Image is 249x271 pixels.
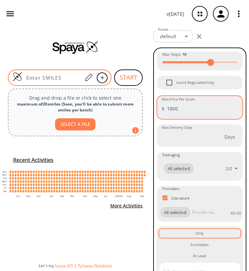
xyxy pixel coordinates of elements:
button: SELECT A FILE [55,118,95,130]
button: At Least [159,252,240,260]
text: Fri [4,187,7,189]
span: All selected [160,209,190,216]
button: PySpaya Notebook [78,263,112,268]
text: Nov [26,195,31,198]
text: Tue [3,177,7,180]
strong: 10 [182,52,186,57]
span: | [73,263,78,268]
span: Avoid Regioselectivity [162,76,176,89]
label: Preset [158,27,168,32]
div: Only [196,230,204,236]
button: Only [159,229,240,238]
text: Mar [70,195,74,198]
label: Max Price Per Gram [162,97,195,102]
span: Max Steps : [162,51,186,57]
div: Let's try: [39,263,148,268]
text: Aug [127,195,131,198]
text: Feb [60,195,64,198]
span: Providers [162,186,179,192]
p: 2 / 2 [226,166,232,171]
p: 40 / 40 [230,210,241,216]
text: May [93,195,98,198]
div: Forbidden [191,242,209,248]
g: x-axis tick label [16,195,144,198]
text: Thu [2,184,7,186]
span: Packaging [162,152,180,158]
text: Sat [3,190,7,193]
text: Sun [3,171,7,173]
input: Enter SMILES [22,74,82,81]
g: y-axis tick label [2,171,7,193]
text: Dec [37,195,41,198]
span: Avoid Regioselectivity [176,80,214,86]
span: All selected [164,165,194,172]
p: Drag and drop a file or click to select one [14,94,137,101]
div: maximum of 20 smiles ( Soon, you'll be able to submit more smiles per batch ) [14,101,137,113]
button: Recent Activities [10,155,56,165]
button: Forbidden [159,241,240,249]
text: Jan [50,195,53,198]
em: default [160,33,176,39]
text: Mon [2,174,7,176]
h5: Recent Activities [13,157,53,164]
label: Max Delivery Days [162,125,192,130]
text: Jun [104,195,108,198]
button: More Activities [108,200,145,212]
div: At Least [193,253,207,259]
text: Oct [16,195,20,198]
text: Wed [2,180,7,183]
input: Provider name [190,207,218,218]
p: Days [224,133,235,140]
text: Sep [140,195,144,198]
text: [DATE] [115,195,123,198]
text: Apr [83,195,87,198]
img: Spaya logo [52,41,98,54]
p: v [DATE] [167,10,184,17]
p: Literature [171,195,190,201]
button: START [114,69,143,86]
img: Logo Spaya [12,72,22,82]
g: cell [10,171,145,192]
p: $ [162,105,164,112]
button: Spaya API [55,263,73,268]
